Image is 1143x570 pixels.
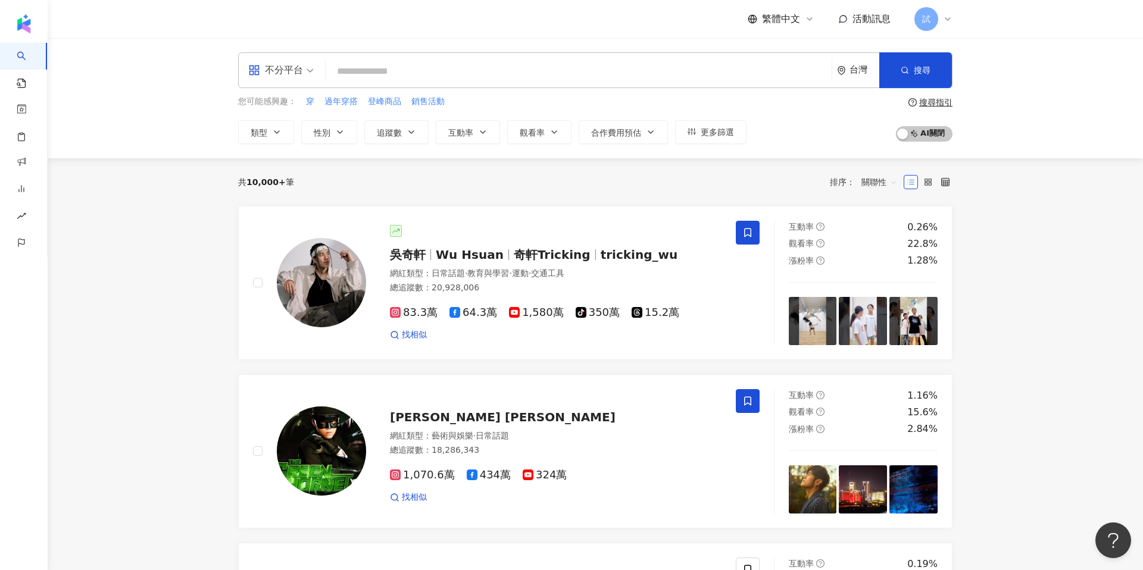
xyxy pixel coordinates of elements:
[632,306,679,319] span: 15.2萬
[14,14,33,33] img: logo icon
[816,256,825,265] span: question-circle
[789,390,814,400] span: 互動率
[816,425,825,433] span: question-circle
[529,268,531,278] span: ·
[1095,522,1131,558] iframe: Help Scout Beacon - Open
[816,408,825,416] span: question-circle
[789,297,837,345] img: post-image
[411,96,445,108] span: 銷售活動
[837,66,846,75] span: environment
[839,297,887,345] img: post-image
[789,407,814,416] span: 觀看率
[579,120,668,144] button: 合作費用預估
[922,12,930,26] span: 試
[907,254,938,267] div: 1.28%
[402,491,427,503] span: 找相似
[907,389,938,402] div: 1.16%
[509,306,564,319] span: 1,580萬
[17,204,26,231] span: rise
[390,430,722,442] div: 網紅類型 ：
[402,329,427,341] span: 找相似
[701,127,734,137] span: 更多篩選
[390,282,722,294] div: 總追蹤數 ： 20,928,006
[514,248,591,262] span: 奇軒Tricking
[476,431,509,440] span: 日常話題
[473,431,476,440] span: ·
[509,268,511,278] span: ·
[436,248,504,262] span: Wu Hsuan
[907,406,938,419] div: 15.6%
[411,95,445,108] button: 銷售活動
[601,248,678,262] span: tricking_wu
[465,268,467,278] span: ·
[879,52,952,88] button: 搜尋
[432,268,465,278] span: 日常話題
[390,444,722,456] div: 總追蹤數 ： 18,286,343
[852,13,891,24] span: 活動訊息
[238,177,294,187] div: 共 筆
[238,96,296,108] span: 您可能感興趣：
[576,306,620,319] span: 350萬
[816,223,825,231] span: question-circle
[467,469,511,481] span: 434萬
[861,173,897,192] span: 關聯性
[850,65,879,75] div: 台灣
[467,268,509,278] span: 教育與學習
[591,128,641,137] span: 合作費用預估
[390,469,455,481] span: 1,070.6萬
[919,98,952,107] div: 搜尋指引
[907,221,938,234] div: 0.26%
[390,329,427,341] a: 找相似
[789,424,814,434] span: 漲粉率
[520,128,545,137] span: 觀看率
[908,98,917,107] span: question-circle
[436,120,500,144] button: 互動率
[238,120,294,144] button: 類型
[449,306,497,319] span: 64.3萬
[816,239,825,248] span: question-circle
[839,465,887,513] img: post-image
[448,128,473,137] span: 互動率
[238,374,952,528] a: KOL Avatar[PERSON_NAME] [PERSON_NAME]網紅類型：藝術與娛樂·日常話題總追蹤數：18,286,3431,070.6萬434萬324萬找相似互動率question...
[507,120,571,144] button: 觀看率
[324,96,358,108] span: 過年穿搭
[512,268,529,278] span: 運動
[251,128,267,137] span: 類型
[248,64,260,76] span: appstore
[364,120,429,144] button: 追蹤數
[816,559,825,568] span: question-circle
[277,406,366,496] img: KOL Avatar
[390,410,616,424] span: [PERSON_NAME] [PERSON_NAME]
[390,268,722,280] div: 網紅類型 ：
[277,238,366,327] img: KOL Avatar
[907,422,938,436] div: 2.84%
[830,173,904,192] div: 排序：
[301,120,357,144] button: 性別
[390,248,426,262] span: 吳奇軒
[390,306,438,319] span: 83.3萬
[324,95,358,108] button: 過年穿搭
[531,268,564,278] span: 交通工具
[789,559,814,568] span: 互動率
[914,65,930,75] span: 搜尋
[390,491,427,503] a: 找相似
[305,95,315,108] button: 穿
[789,256,814,265] span: 漲粉率
[889,297,938,345] img: post-image
[246,177,286,187] span: 10,000+
[248,61,303,80] div: 不分平台
[889,465,938,513] img: post-image
[368,96,401,108] span: 登峰商品
[789,465,837,513] img: post-image
[367,95,402,108] button: 登峰商品
[314,128,330,137] span: 性別
[789,239,814,248] span: 觀看率
[675,120,747,144] button: 更多篩選
[789,222,814,231] span: 互動率
[907,237,938,250] div: 22.8%
[432,431,473,440] span: 藝術與娛樂
[17,43,40,89] a: search
[238,206,952,360] a: KOL Avatar吳奇軒Wu Hsuan奇軒Trickingtricking_wu網紅類型：日常話題·教育與學習·運動·交通工具總追蹤數：20,928,00683.3萬64.3萬1,580萬3...
[377,128,402,137] span: 追蹤數
[523,469,567,481] span: 324萬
